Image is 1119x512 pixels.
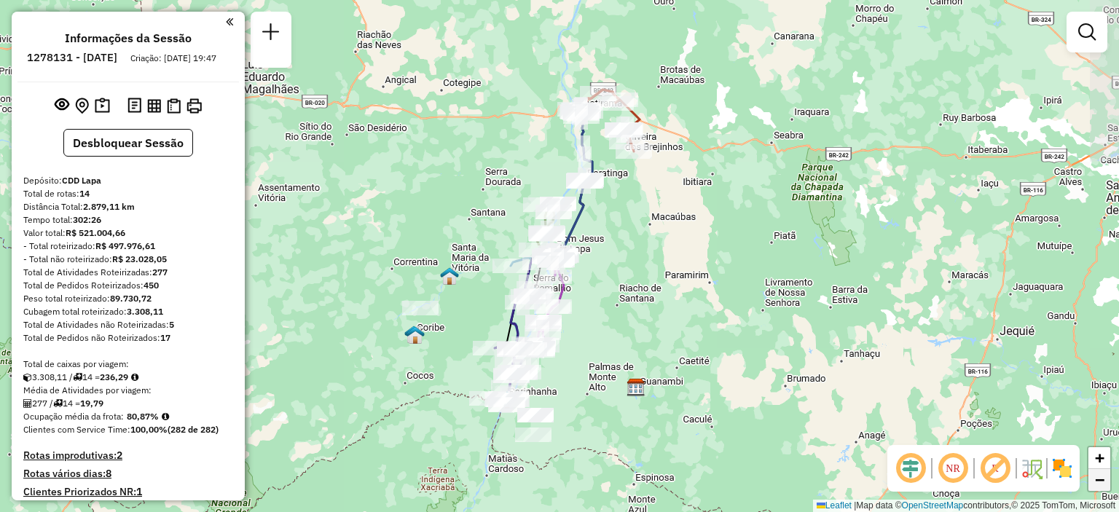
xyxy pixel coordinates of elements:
strong: 1 [136,485,142,498]
h4: Clientes Priorizados NR: [23,486,233,498]
span: Exibir rótulo [978,451,1013,486]
i: Meta Caixas/viagem: 206,52 Diferença: 29,77 [131,373,138,382]
div: Total de Atividades não Roteirizadas: [23,318,233,331]
a: Nova sessão e pesquisa [256,17,286,50]
button: Exibir sessão original [52,94,72,117]
strong: 236,29 [100,371,128,382]
div: 277 / 14 = [23,397,233,410]
div: Cubagem total roteirizado: [23,305,233,318]
a: Leaflet [817,500,852,511]
em: Média calculada utilizando a maior ocupação (%Peso ou %Cubagem) de cada rota da sessão. Rotas cro... [162,412,169,421]
strong: 450 [144,280,159,291]
strong: (282 de 282) [168,424,219,435]
div: Criação: [DATE] 19:47 [125,52,222,65]
span: + [1095,449,1104,467]
h4: Rotas improdutivas: [23,449,233,462]
div: Peso total roteirizado: [23,292,233,305]
span: − [1095,470,1104,489]
strong: 89.730,72 [110,293,152,304]
div: Distância Total: [23,200,233,213]
div: Atividade não roteirizada - NILMA BAR [402,301,439,315]
strong: 19,79 [80,398,103,409]
a: Clique aqui para minimizar o painel [226,13,233,30]
div: Total de rotas: [23,187,233,200]
button: Logs desbloquear sessão [125,95,144,117]
div: Total de caixas por viagem: [23,358,233,371]
div: Total de Atividades Roteirizadas: [23,266,233,279]
strong: CDD Lapa [62,175,101,186]
strong: 80,87% [127,411,159,422]
div: Valor total: [23,227,233,240]
div: - Total roteirizado: [23,240,233,253]
h4: Rotas vários dias: [23,468,233,480]
i: Cubagem total roteirizado [23,373,32,382]
div: Atividade não roteirizada - MARIO MOREIRA GONCALVES [515,428,551,442]
i: Total de rotas [73,373,82,382]
div: Atividade não roteirizada - MERCEARIA LEIDE [469,391,506,406]
img: RT PA - Coribe [406,326,425,344]
span: Ocupação média da frota: [23,411,124,422]
button: Painel de Sugestão [92,95,113,117]
div: Tempo total: [23,213,233,227]
strong: 5 [169,319,174,330]
div: - Total não roteirizado: [23,253,233,266]
strong: 277 [152,267,168,277]
img: Fluxo de ruas [1020,457,1043,480]
strong: 17 [160,332,170,343]
strong: 2 [117,449,122,462]
strong: R$ 23.028,05 [112,253,167,264]
a: OpenStreetMap [902,500,964,511]
strong: R$ 497.976,61 [95,240,155,251]
div: Total de Pedidos Roteirizados: [23,279,233,292]
img: CDD Guanambi [627,378,645,397]
span: Clientes com Service Time: [23,424,130,435]
div: Map data © contributors,© 2025 TomTom, Microsoft [813,500,1119,512]
button: Centralizar mapa no depósito ou ponto de apoio [72,95,92,117]
img: PA - Carinhanha [498,390,517,409]
div: Média de Atividades por viagem: [23,384,233,397]
h6: 1278131 - [DATE] [27,51,117,64]
img: Exibir/Ocultar setores [1051,457,1074,480]
i: Total de Atividades [23,399,32,408]
a: Exibir filtros [1072,17,1102,47]
strong: R$ 521.004,66 [66,227,125,238]
img: P.A Coribe [404,325,423,344]
a: Zoom in [1088,447,1110,469]
h4: Informações da Sessão [65,31,192,45]
button: Visualizar relatório de Roteirização [144,95,164,115]
div: Depósito: [23,174,233,187]
button: Imprimir Rotas [184,95,205,117]
div: Atividade não roteirizada - MACELO HENRIQUE LISBOA DA SILVA [517,408,554,422]
strong: 3.308,11 [127,306,163,317]
i: Total de rotas [53,399,63,408]
strong: 14 [79,188,90,199]
strong: 2.879,11 km [83,201,135,212]
span: | [854,500,856,511]
div: 3.308,11 / 14 = [23,371,233,384]
strong: 100,00% [130,424,168,435]
img: RT PA - Santa Maria da Vitória [440,267,459,285]
strong: 302:26 [73,214,101,225]
span: Ocultar deslocamento [893,451,928,486]
strong: 8 [106,467,111,480]
div: Total de Pedidos não Roteirizados: [23,331,233,344]
button: Desbloquear Sessão [63,129,193,157]
button: Visualizar Romaneio [164,95,184,117]
span: Ocultar NR [935,451,970,486]
a: Zoom out [1088,469,1110,491]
